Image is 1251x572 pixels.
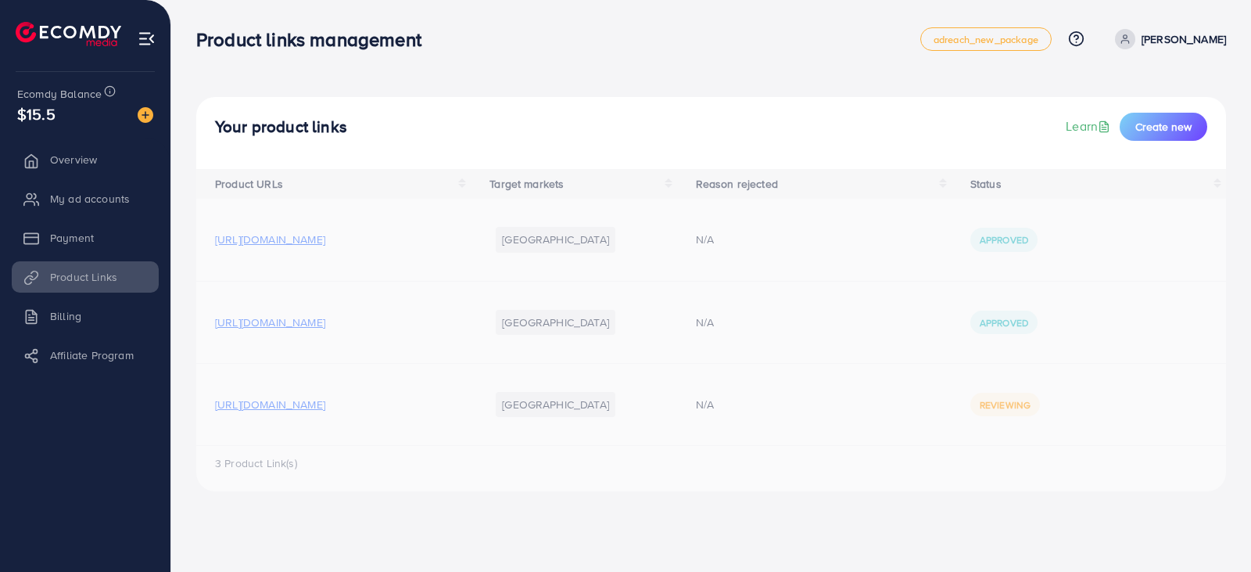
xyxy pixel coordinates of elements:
[196,28,434,51] h3: Product links management
[16,22,121,46] img: logo
[1109,29,1226,49] a: [PERSON_NAME]
[138,107,153,123] img: image
[934,34,1038,45] span: adreach_new_package
[215,117,347,137] h4: Your product links
[1120,113,1207,141] button: Create new
[17,86,102,102] span: Ecomdy Balance
[138,30,156,48] img: menu
[920,27,1052,51] a: adreach_new_package
[17,103,56,125] span: $15.5
[1135,119,1192,135] span: Create new
[1066,117,1113,135] a: Learn
[1142,30,1226,49] p: [PERSON_NAME]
